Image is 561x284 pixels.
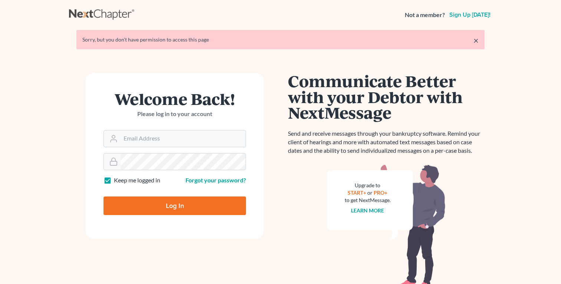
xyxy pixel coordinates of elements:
[104,197,246,215] input: Log In
[104,91,246,107] h1: Welcome Back!
[288,129,485,155] p: Send and receive messages through your bankruptcy software. Remind your client of hearings and mo...
[405,11,445,19] strong: Not a member?
[121,131,246,147] input: Email Address
[368,189,373,196] span: or
[104,110,246,118] p: Please log in to your account
[114,176,160,185] label: Keep me logged in
[288,73,485,120] h1: Communicate Better with your Debtor with NextMessage
[348,189,367,196] a: START+
[374,189,388,196] a: PRO+
[345,182,391,189] div: Upgrade to
[186,176,246,184] a: Forgot your password?
[473,36,479,45] a: ×
[82,36,479,43] div: Sorry, but you don't have permission to access this page
[448,12,492,18] a: Sign up [DATE]!
[345,197,391,204] div: to get NextMessage.
[351,207,384,214] a: Learn more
